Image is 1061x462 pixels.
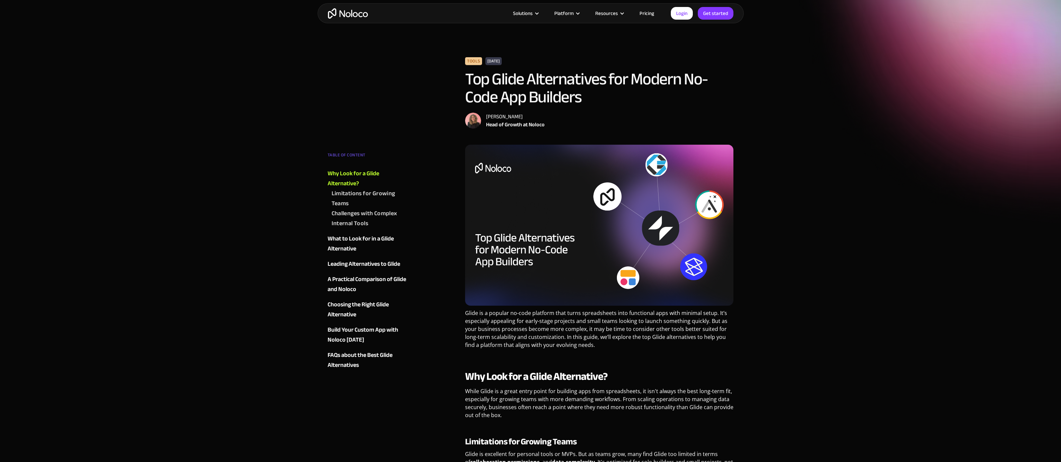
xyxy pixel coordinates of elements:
div: Leading Alternatives to Glide [328,259,400,269]
a: What to Look for in a Glide Alternative [328,234,408,254]
div: [DATE] [485,57,502,65]
a: Why Look for a Glide Alternative? [328,169,408,189]
a: Pricing [631,9,663,18]
strong: Why Look for a Glide Alternative? [465,367,608,386]
a: home [328,8,368,19]
a: Build Your Custom App with Noloco [DATE] [328,325,408,345]
div: Head of Growth at Noloco [486,121,545,129]
div: Tools [465,57,482,65]
a: Get started [698,7,733,20]
h1: Top Glide Alternatives for Modern No-Code App Builders [465,70,734,106]
div: TABLE OF CONTENT [328,150,408,163]
div: Resources [587,9,631,18]
a: A Practical Comparison of Glide and Noloco [328,274,408,294]
p: Glide is a popular no-code platform that turns spreadsheets into functional apps with minimal set... [465,309,734,354]
a: Leading Alternatives to Glide [328,259,408,269]
div: Platform [554,9,574,18]
strong: Limitations for Growing Teams [465,433,577,450]
div: Platform [546,9,587,18]
a: FAQs about the Best Glide Alternatives [328,350,408,370]
p: While Glide is a great entry point for building apps from spreadsheets, it isn't always the best ... [465,387,734,424]
div: Solutions [505,9,546,18]
a: Login [671,7,693,20]
a: Limitations for Growing Teams [332,189,408,209]
div: [PERSON_NAME] [486,113,545,121]
div: Resources [595,9,618,18]
a: Challenges with Complex Internal Tools [332,209,408,229]
div: Solutions [513,9,533,18]
a: Choosing the Right Glide Alternative [328,300,408,320]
